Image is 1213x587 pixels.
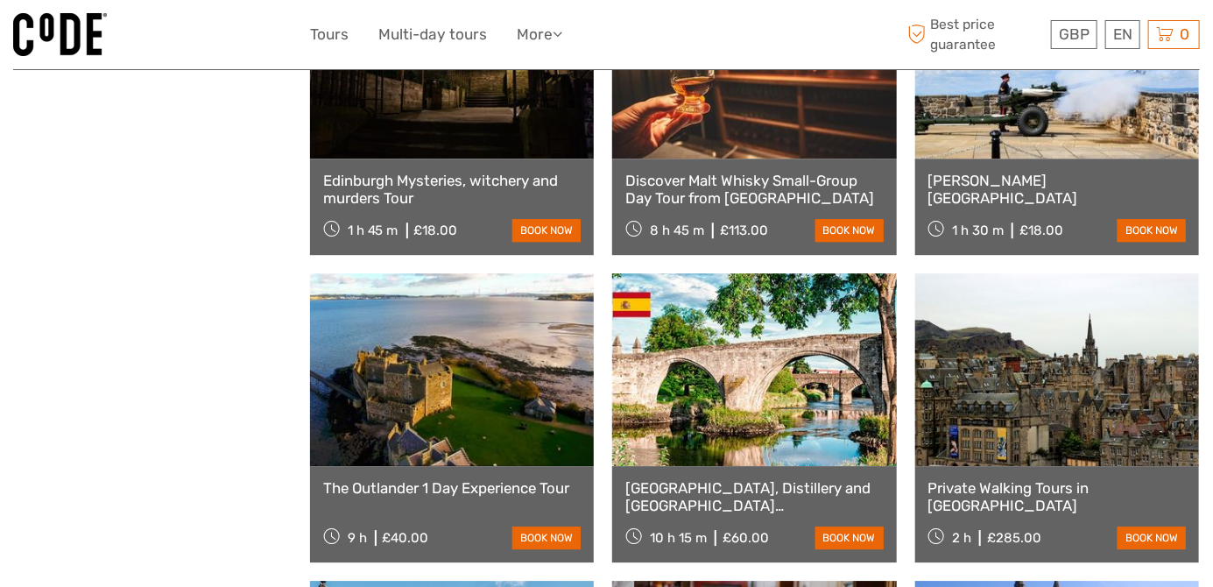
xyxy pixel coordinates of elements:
span: 1 h 45 m [348,223,398,238]
div: £285.00 [987,530,1041,546]
img: 995-992541c5-5571-4164-a9a0-74697b48da7f_logo_small.jpg [13,13,107,56]
a: Tours [310,22,349,47]
div: £113.00 [720,223,768,238]
a: More [517,22,562,47]
a: The Outlander 1 Day Experience Tour [323,479,581,497]
div: £18.00 [414,223,458,238]
span: 0 [1177,25,1192,43]
a: book now [1118,527,1186,549]
a: Multi-day tours [378,22,487,47]
span: 10 h 15 m [650,530,707,546]
a: Private Walking Tours in [GEOGRAPHIC_DATA] [928,479,1186,515]
a: book now [1118,219,1186,242]
a: book now [512,527,581,549]
a: Edinburgh Mysteries, witchery and murders Tour [323,172,581,208]
div: £40.00 [383,530,429,546]
div: £18.00 [1019,223,1063,238]
a: [PERSON_NAME][GEOGRAPHIC_DATA] [928,172,1186,208]
span: Best price guarantee [903,15,1047,53]
span: 8 h 45 m [650,223,704,238]
span: 9 h [348,530,367,546]
p: We're away right now. Please check back later! [25,31,198,45]
span: 1 h 30 m [952,223,1004,238]
div: EN [1105,20,1140,49]
a: Discover Malt Whisky Small-Group Day Tour from [GEOGRAPHIC_DATA] [625,172,883,208]
span: 2 h [952,530,971,546]
a: [GEOGRAPHIC_DATA], Distillery and [GEOGRAPHIC_DATA][PERSON_NAME] - Spanish Tour Guide [625,479,883,515]
span: GBP [1059,25,1090,43]
a: book now [815,219,884,242]
a: book now [512,219,581,242]
button: Open LiveChat chat widget [201,27,222,48]
a: book now [815,527,884,549]
div: £60.00 [723,530,769,546]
